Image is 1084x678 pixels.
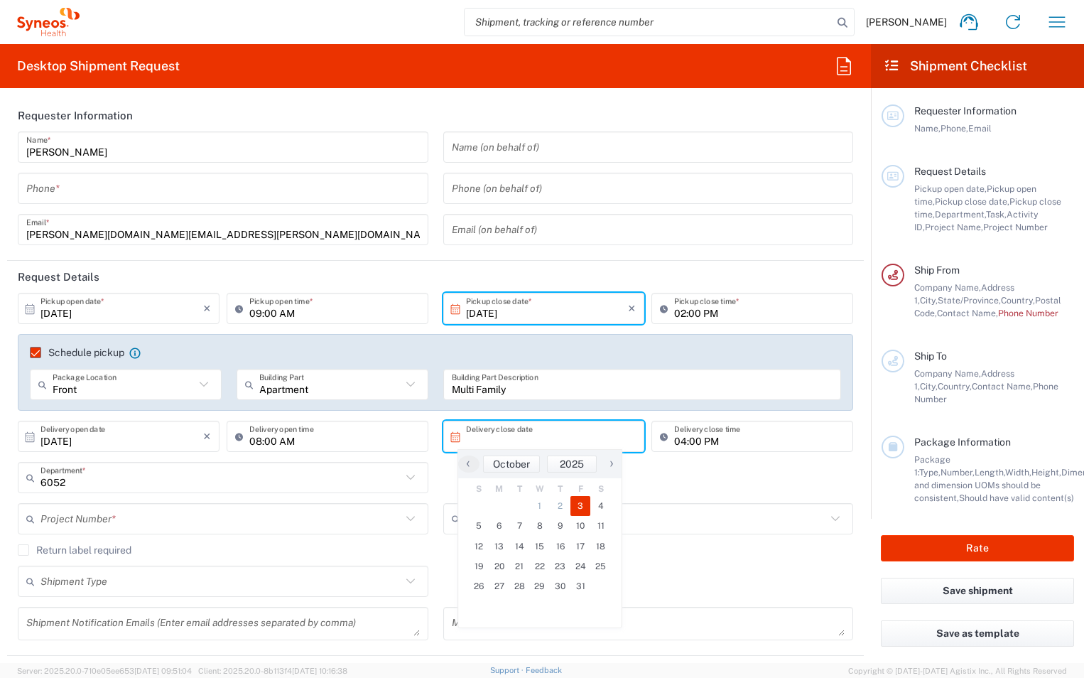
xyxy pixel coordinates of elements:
[570,496,591,516] span: 3
[590,537,611,556] span: 18
[914,166,986,177] span: Request Details
[198,667,347,675] span: Client: 2025.20.0-8b113f4
[914,454,950,478] span: Package 1:
[570,556,591,576] span: 24
[848,664,1067,677] span: Copyright © [DATE]-[DATE] Agistix Inc., All Rights Reserved
[938,295,1001,306] span: State/Province,
[881,535,1074,561] button: Rate
[203,425,211,448] i: ×
[998,308,1058,318] span: Phone Number
[530,496,551,516] span: 1
[1001,295,1035,306] span: Country,
[203,297,211,320] i: ×
[881,578,1074,604] button: Save shipment
[935,209,986,220] span: Department,
[941,123,968,134] span: Phone,
[530,556,551,576] span: 22
[570,537,591,556] span: 17
[570,516,591,536] span: 10
[881,620,1074,647] button: Save as template
[489,482,510,496] th: weekday
[489,516,510,536] span: 6
[469,576,489,596] span: 26
[489,537,510,556] span: 13
[17,667,192,675] span: Server: 2025.20.0-710e05ee653
[590,556,611,576] span: 25
[550,537,570,556] span: 16
[884,58,1027,75] h2: Shipment Checklist
[530,516,551,536] span: 8
[968,123,992,134] span: Email
[509,516,530,536] span: 7
[938,381,972,392] span: Country,
[1031,467,1061,478] span: Height,
[509,537,530,556] span: 14
[914,350,947,362] span: Ship To
[986,209,1007,220] span: Task,
[18,109,133,123] h2: Requester Information
[914,123,941,134] span: Name,
[941,467,975,478] span: Number,
[590,516,611,536] span: 11
[590,482,611,496] th: weekday
[457,455,479,472] span: ‹
[983,222,1048,232] span: Project Number
[489,576,510,596] span: 27
[550,576,570,596] span: 30
[458,456,479,473] button: ‹
[493,458,530,470] span: October
[914,436,1011,448] span: Package Information
[469,516,489,536] span: 5
[920,381,938,392] span: City,
[959,493,1074,503] span: Should have valid content(s)
[530,537,551,556] span: 15
[550,482,570,496] th: weekday
[914,368,981,379] span: Company Name,
[914,183,987,194] span: Pickup open date,
[17,58,180,75] h2: Desktop Shipment Request
[30,347,124,358] label: Schedule pickup
[1005,467,1031,478] span: Width,
[509,556,530,576] span: 21
[469,537,489,556] span: 12
[914,105,1017,117] span: Requester Information
[601,455,622,472] span: ›
[570,576,591,596] span: 31
[465,9,833,36] input: Shipment, tracking or reference number
[526,666,562,674] a: Feedback
[530,576,551,596] span: 29
[469,482,489,496] th: weekday
[975,467,1005,478] span: Length,
[292,667,347,675] span: [DATE] 10:16:38
[18,270,99,284] h2: Request Details
[550,496,570,516] span: 2
[560,458,584,470] span: 2025
[550,556,570,576] span: 23
[490,666,526,674] a: Support
[469,556,489,576] span: 19
[920,295,938,306] span: City,
[937,308,998,318] span: Contact Name,
[919,467,941,478] span: Type,
[628,297,636,320] i: ×
[866,16,947,28] span: [PERSON_NAME]
[547,456,597,473] button: 2025
[570,482,591,496] th: weekday
[550,516,570,536] span: 9
[509,576,530,596] span: 28
[134,667,192,675] span: [DATE] 09:51:04
[489,556,510,576] span: 20
[509,482,530,496] th: weekday
[972,381,1033,392] span: Contact Name,
[590,496,611,516] span: 4
[18,544,131,556] label: Return label required
[914,264,960,276] span: Ship From
[457,449,622,628] bs-datepicker-container: calendar
[530,482,551,496] th: weekday
[600,456,622,473] button: ›
[914,282,981,293] span: Company Name,
[483,456,540,473] button: October
[925,222,983,232] span: Project Name,
[935,196,1009,207] span: Pickup close date,
[458,456,622,473] bs-datepicker-navigation-view: ​ ​ ​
